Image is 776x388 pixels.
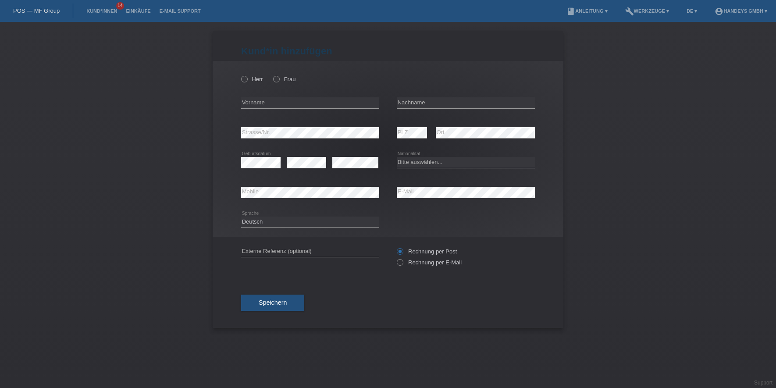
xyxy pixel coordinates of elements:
label: Rechnung per Post [397,248,457,255]
button: Speichern [241,295,304,311]
a: buildWerkzeuge ▾ [621,8,674,14]
input: Herr [241,76,247,82]
span: 14 [116,2,124,10]
a: DE ▾ [682,8,701,14]
i: build [625,7,634,16]
a: Support [754,380,772,386]
label: Rechnung per E-Mail [397,259,462,266]
a: E-Mail Support [155,8,205,14]
a: bookAnleitung ▾ [562,8,612,14]
input: Rechnung per E-Mail [397,259,402,270]
a: POS — MF Group [13,7,60,14]
input: Frau [273,76,279,82]
h1: Kund*in hinzufügen [241,46,535,57]
span: Speichern [259,299,287,306]
a: Kund*innen [82,8,121,14]
label: Frau [273,76,295,82]
a: Einkäufe [121,8,155,14]
i: book [566,7,575,16]
a: account_circleHandeys GmbH ▾ [710,8,772,14]
input: Rechnung per Post [397,248,402,259]
label: Herr [241,76,263,82]
i: account_circle [715,7,723,16]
